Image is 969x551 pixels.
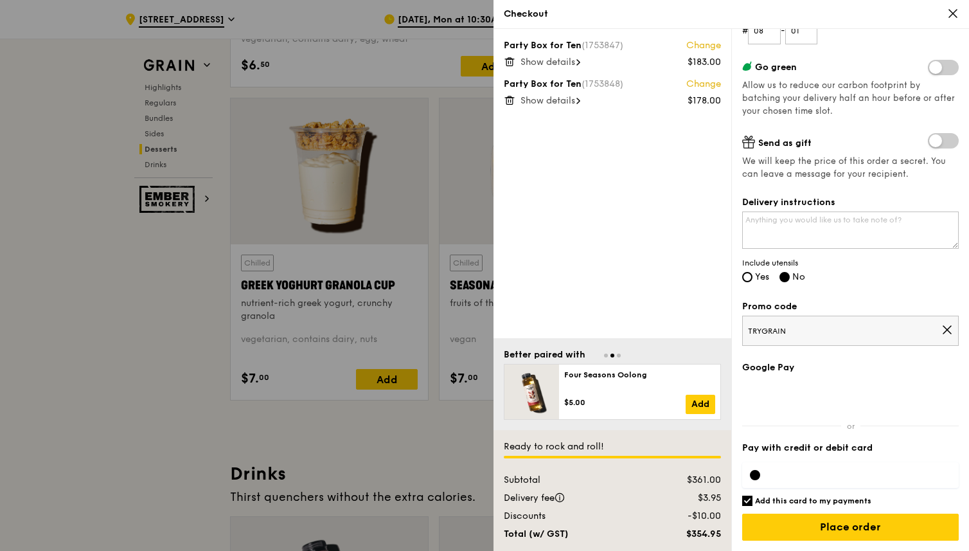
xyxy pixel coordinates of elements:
span: TRYGRAIN [748,326,941,336]
span: (1753848) [582,78,623,89]
div: $178.00 [688,95,721,107]
div: Four Seasons Oolong [564,370,715,380]
span: (1753847) [582,40,623,51]
span: Show details [520,95,575,106]
span: We will keep the price of this order a secret. You can leave a message for your recipient. [742,155,959,181]
div: Delivery fee [496,492,651,505]
input: Unit [785,17,818,44]
div: Better paired with [504,348,585,361]
div: Total (w/ GST) [496,528,651,541]
form: # - [742,17,959,44]
input: Yes [742,272,752,282]
div: Party Box for Ten [504,39,721,52]
h6: Add this card to my payments [755,496,871,506]
span: Show details [520,57,575,68]
div: $3.95 [651,492,729,505]
span: Send as gift [758,138,812,149]
a: Change [686,39,721,52]
label: Promo code [742,300,959,313]
span: Yes [755,271,769,282]
input: No [779,272,790,282]
iframe: Secure card payment input frame [770,470,951,480]
input: Place order [742,514,959,541]
label: Delivery instructions [742,196,959,209]
label: Google Pay [742,361,959,374]
a: Add [686,395,715,414]
div: Party Box for Ten [504,78,721,91]
div: Discounts [496,510,651,523]
div: -$10.00 [651,510,729,523]
iframe: Secure payment button frame [742,382,959,410]
div: Ready to rock and roll! [504,440,721,453]
input: Add this card to my payments [742,496,752,506]
div: $183.00 [688,56,721,69]
span: Go to slide 1 [604,354,608,357]
div: $361.00 [651,474,729,487]
span: Go to slide 2 [610,354,614,357]
span: Allow us to reduce our carbon footprint by batching your delivery half an hour before or after yo... [742,80,955,116]
div: Checkout [504,8,959,21]
div: Subtotal [496,474,651,487]
div: $354.95 [651,528,729,541]
div: $5.00 [564,397,686,408]
input: Floor [748,17,781,44]
label: Pay with credit or debit card [742,442,959,455]
a: Change [686,78,721,91]
span: Include utensils [742,258,959,268]
span: Go to slide 3 [617,354,621,357]
span: Go green [755,62,797,73]
span: No [792,271,805,282]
